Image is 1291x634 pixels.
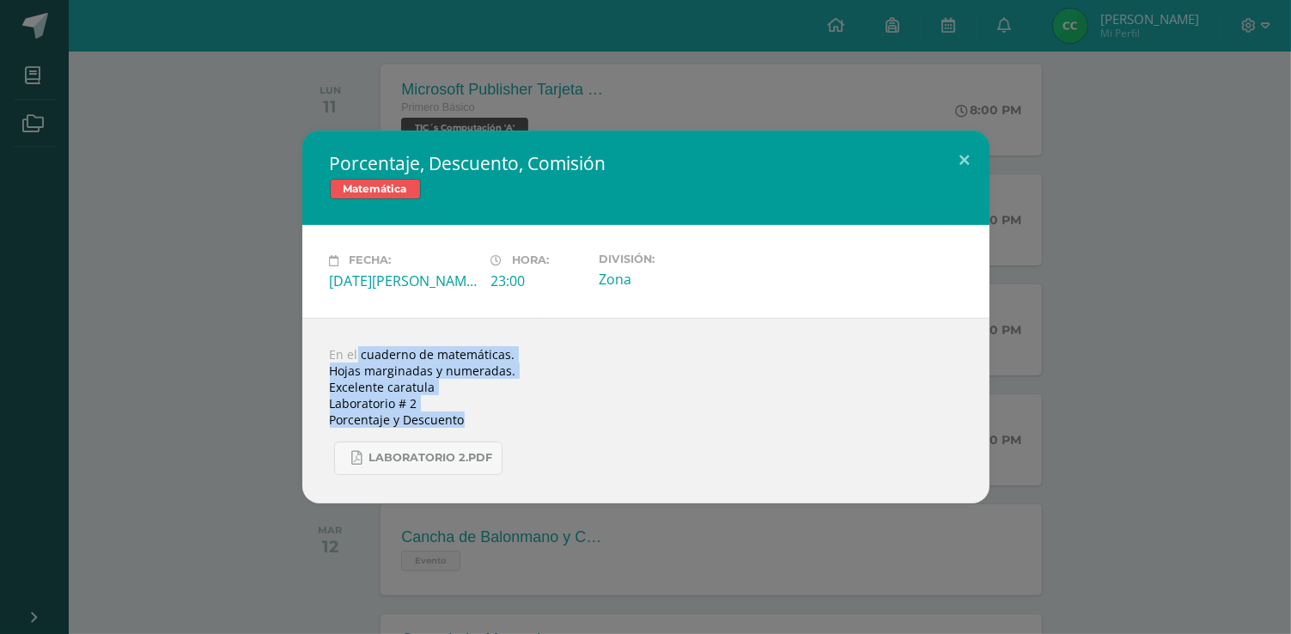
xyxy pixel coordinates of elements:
[350,254,392,267] span: Fecha:
[599,270,746,289] div: Zona
[941,131,990,189] button: Close (Esc)
[513,254,550,267] span: Hora:
[599,253,746,265] label: División:
[491,271,585,290] div: 23:00
[330,179,421,199] span: Matemática
[302,318,990,503] div: En el cuaderno de matemáticas. Hojas marginadas y numeradas. Excelente caratula Laboratorio # 2 P...
[330,151,962,175] h2: Porcentaje, Descuento, Comisión
[334,442,502,475] a: Laboratorio 2.pdf
[330,271,478,290] div: [DATE][PERSON_NAME]
[369,451,493,465] span: Laboratorio 2.pdf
